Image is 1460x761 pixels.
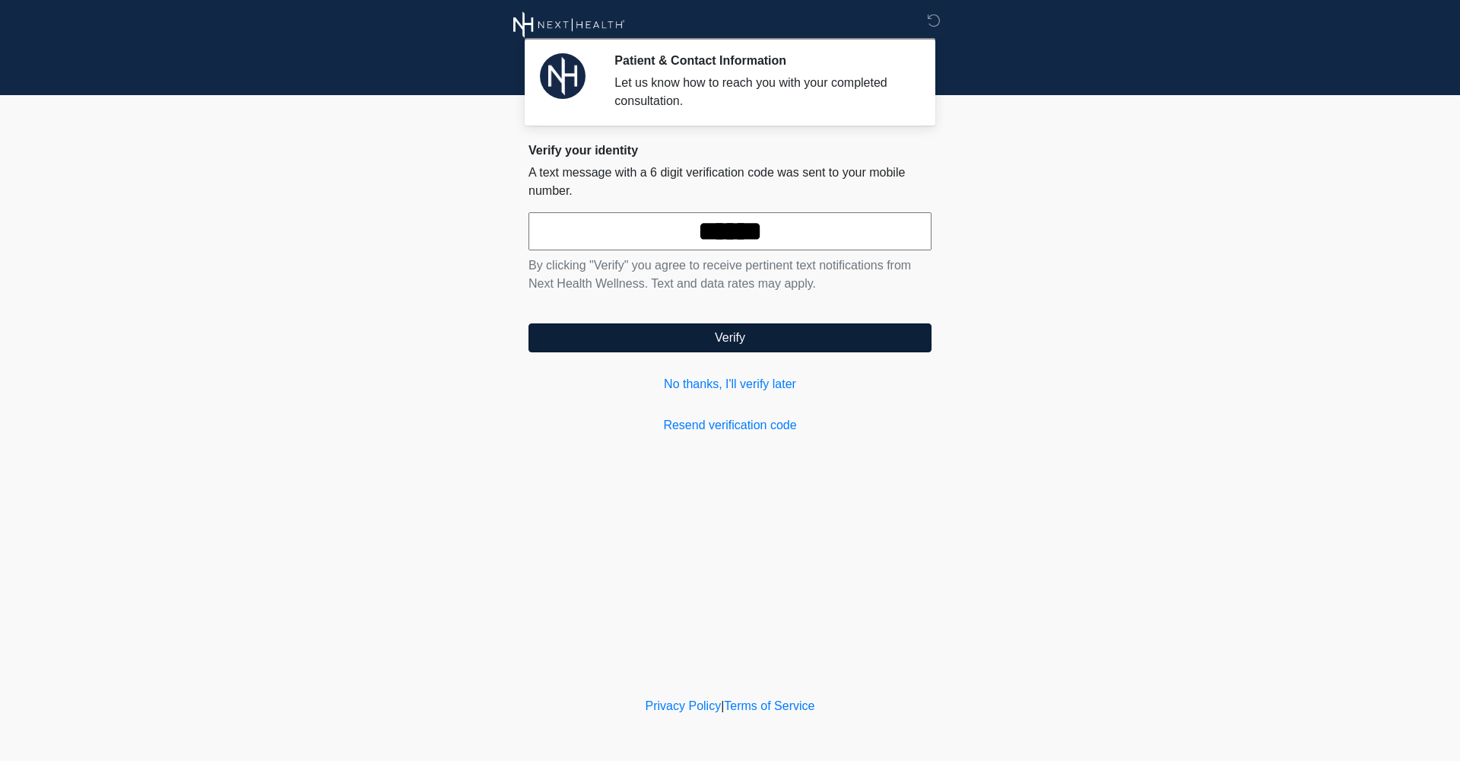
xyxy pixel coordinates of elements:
a: Privacy Policy [646,699,722,712]
p: By clicking "Verify" you agree to receive pertinent text notifications from Next Health Wellness.... [528,256,932,293]
p: A text message with a 6 digit verification code was sent to your mobile number. [528,164,932,200]
div: Let us know how to reach you with your completed consultation. [614,74,909,110]
button: Verify [528,323,932,352]
a: | [721,699,724,712]
h2: Patient & Contact Information [614,53,909,68]
a: Resend verification code [528,416,932,435]
img: Agent Avatar [540,53,586,99]
a: No thanks, I'll verify later [528,375,932,393]
h2: Verify your identity [528,143,932,158]
img: Next Health Wellness Logo [513,11,625,38]
a: Terms of Service [724,699,814,712]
